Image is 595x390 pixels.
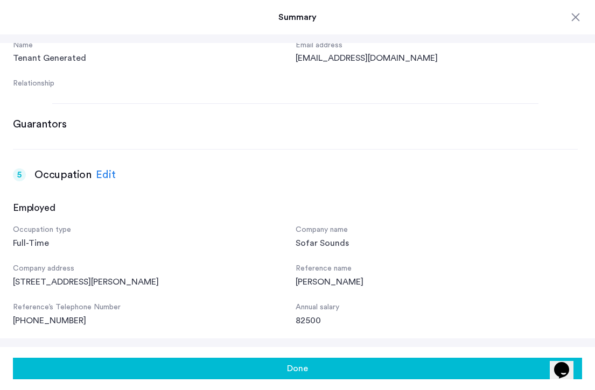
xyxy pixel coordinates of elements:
[13,224,296,237] div: Occupation type
[13,117,67,132] h3: Guarantors
[296,301,578,314] div: Annual salary
[296,224,578,237] div: Company name
[96,167,116,183] div: Edit
[296,263,578,275] div: Reference name
[296,275,578,288] div: [PERSON_NAME]
[13,314,296,327] div: [PHONE_NUMBER]
[13,168,26,181] div: 5
[13,358,582,379] button: Done
[13,237,296,250] div: Full-Time
[296,52,578,65] div: [EMAIL_ADDRESS][DOMAIN_NAME]
[296,39,578,52] div: Email address
[296,314,578,327] div: 82500
[13,301,296,314] div: Reference’s Telephone Number
[13,11,582,24] h3: Summary
[13,275,296,288] div: [STREET_ADDRESS][PERSON_NAME]
[34,167,92,182] h3: Occupation
[13,52,296,65] div: Tenant Generated
[13,263,296,275] div: Company address
[13,200,55,215] h3: Employed
[550,347,584,379] iframe: chat widget
[296,237,578,250] div: Sofar Sounds
[13,39,296,52] div: Name
[13,77,296,90] div: Relationship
